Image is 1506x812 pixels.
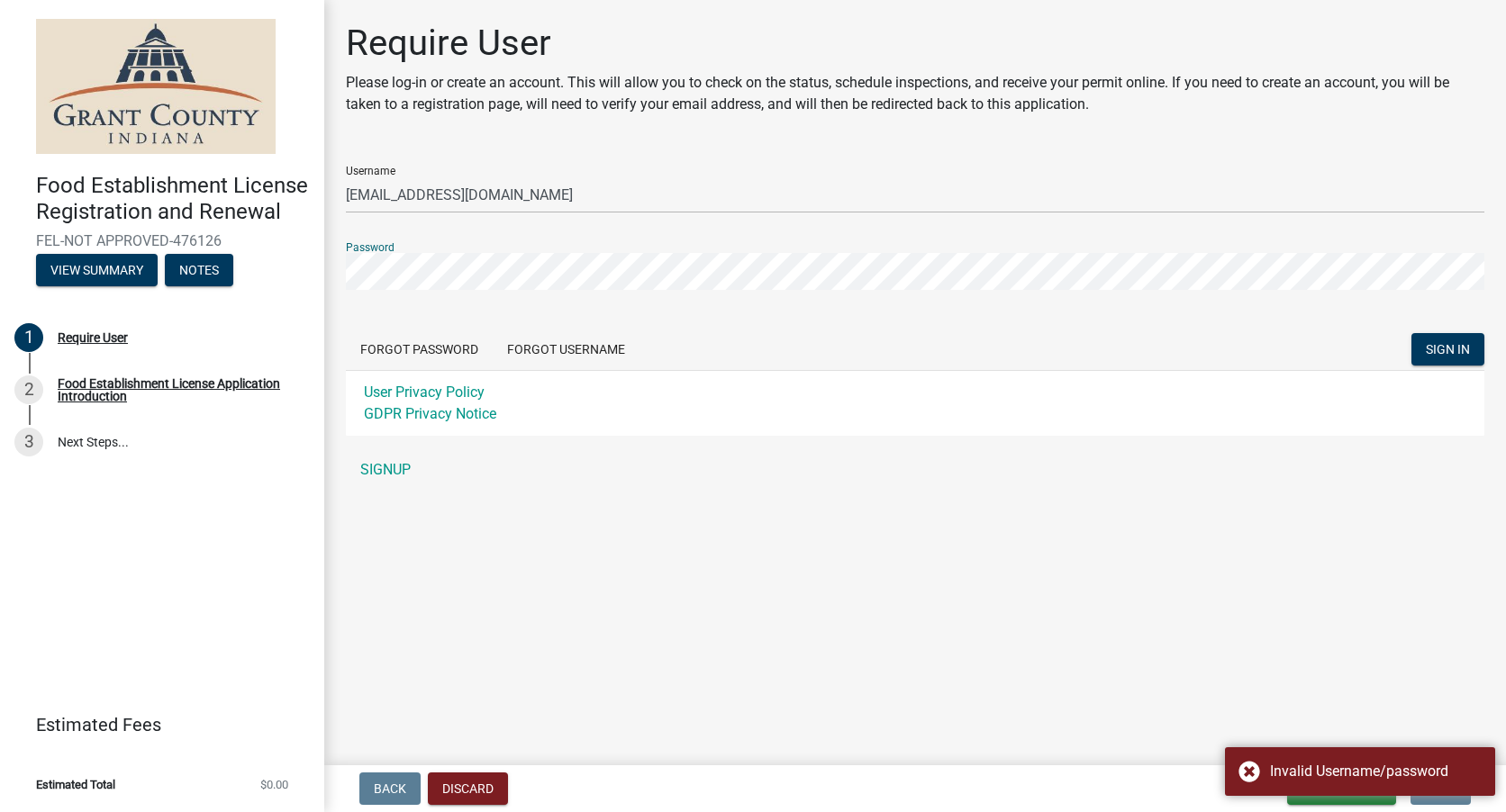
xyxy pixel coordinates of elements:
p: Please log-in or create an account. This will allow you to check on the status, schedule inspecti... [346,72,1484,115]
span: $0.00 [260,779,288,790]
h4: Food Establishment License Registration and Renewal [36,173,310,225]
div: 1 [14,323,43,352]
a: Estimated Fees [14,707,295,743]
span: Back [374,781,406,796]
a: SIGNUP [346,452,1484,488]
div: Food Establishment License Application Introduction [58,377,295,402]
h1: Require User [346,22,1484,65]
div: 3 [14,428,43,456]
wm-modal-confirm: Summary [36,264,158,278]
button: Back [359,772,421,805]
button: Notes [165,254,233,286]
a: GDPR Privacy Notice [364,405,496,422]
span: FEL-NOT APPROVED-476126 [36,232,288,249]
button: Discard [428,772,508,805]
div: Invalid Username/password [1270,761,1482,782]
div: 2 [14,375,43,404]
div: Require User [58,331,128,344]
button: Forgot Password [346,333,493,365]
span: SIGN IN [1426,342,1470,356]
a: User Privacy Policy [364,383,485,401]
button: View Summary [36,254,158,286]
button: Forgot Username [493,333,640,365]
img: Grant County, Indiana [36,19,276,154]
span: Estimated Total [36,779,115,790]
wm-modal-confirm: Notes [165,264,233,278]
button: SIGN IN [1411,333,1484,365]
